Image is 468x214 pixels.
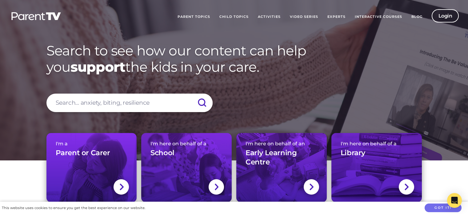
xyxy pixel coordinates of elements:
[214,183,219,191] img: svg+xml;base64,PHN2ZyBlbmFibGUtYmFja2dyb3VuZD0ibmV3IDAgMCAxNC44IDI1LjciIHZpZXdCb3g9IjAgMCAxNC44ID...
[246,141,318,147] span: I'm here on behalf of an
[173,9,215,25] a: Parent Topics
[191,94,213,112] input: Submit
[309,183,314,191] img: svg+xml;base64,PHN2ZyBlbmFibGUtYmFja2dyb3VuZD0ibmV3IDAgMCAxNC44IDI1LjciIHZpZXdCb3g9IjAgMCAxNC44ID...
[119,183,124,191] img: svg+xml;base64,PHN2ZyBlbmFibGUtYmFja2dyb3VuZD0ibmV3IDAgMCAxNC44IDI1LjciIHZpZXdCb3g9IjAgMCAxNC44ID...
[323,9,350,25] a: Experts
[215,9,253,25] a: Child Topics
[46,42,422,75] h1: Search to see how our content can help you the kids in your care.
[341,148,365,158] h3: Library
[56,148,110,158] h3: Parent or Carer
[246,148,318,167] h3: Early Learning Centre
[236,133,327,202] a: I'm here on behalf of anEarly Learning Centre
[350,9,407,25] a: Interactive Courses
[11,12,62,21] img: parenttv-logo-white.4c85aaf.svg
[447,193,462,208] div: Open Intercom Messenger
[150,148,174,158] h3: School
[285,9,323,25] a: Video Series
[341,141,413,147] span: I'm here on behalf of a
[141,133,232,202] a: I'm here on behalf of aSchool
[46,94,213,112] input: Search... anxiety, biting, resilience
[253,9,285,25] a: Activities
[425,204,462,212] button: Got it!
[407,9,427,25] a: Blog
[56,141,128,147] span: I'm a
[404,183,409,191] img: svg+xml;base64,PHN2ZyBlbmFibGUtYmFja2dyb3VuZD0ibmV3IDAgMCAxNC44IDI1LjciIHZpZXdCb3g9IjAgMCAxNC44ID...
[432,9,459,22] a: Login
[150,141,222,147] span: I'm here on behalf of a
[331,133,422,202] a: I'm here on behalf of aLibrary
[46,133,137,202] a: I'm aParent or Carer
[70,59,125,75] strong: support
[2,205,145,211] div: This website uses cookies to ensure you get the best experience on our website.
